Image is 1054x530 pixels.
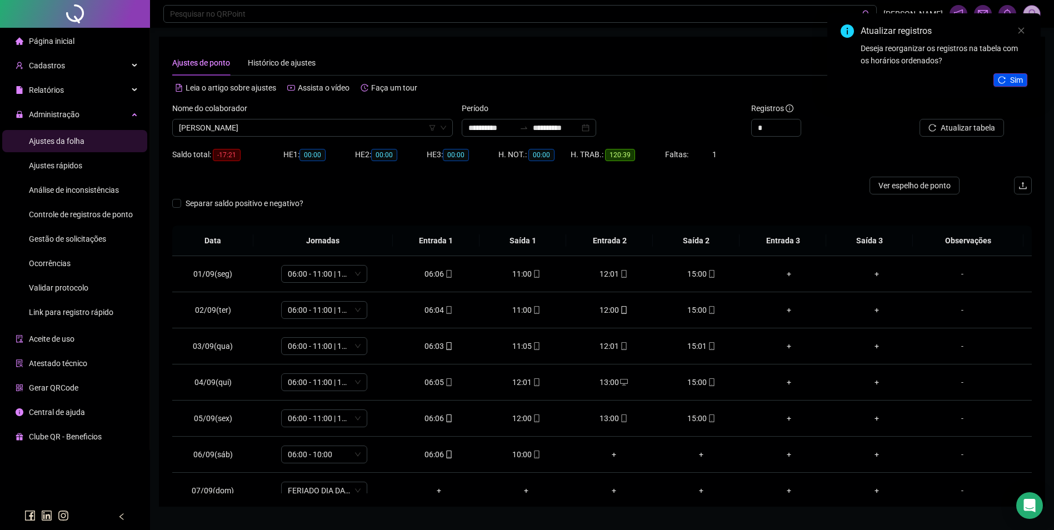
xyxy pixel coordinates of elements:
[29,234,106,243] span: Gestão de solicitações
[16,37,23,45] span: home
[404,448,474,461] div: 06:06
[172,226,253,256] th: Data
[1016,492,1043,519] div: Open Intercom Messenger
[842,412,912,424] div: +
[667,340,737,352] div: 15:01
[842,340,912,352] div: +
[29,259,71,268] span: Ocorrências
[29,383,78,392] span: Gerar QRCode
[16,408,23,416] span: info-circle
[1023,6,1040,22] img: 92745
[842,484,912,497] div: +
[213,149,241,161] span: -17:21
[172,148,283,161] div: Saldo total:
[754,412,824,424] div: +
[288,338,361,354] span: 06:00 - 11:00 | 12:00 - 15:00
[930,376,995,388] div: -
[579,304,649,316] div: 12:00
[16,433,23,441] span: gift
[179,119,446,136] span: RAIANE KELLER BASTO DA SILVA
[181,197,308,209] span: Separar saldo positivo e negativo?
[16,384,23,392] span: qrcode
[444,306,453,314] span: mobile
[298,83,349,92] span: Assista o vídeo
[29,110,79,119] span: Administração
[29,137,84,146] span: Ajustes da folha
[288,266,361,282] span: 06:00 - 11:00 | 12:00 - 15:00
[29,86,64,94] span: Relatórios
[1018,181,1027,190] span: upload
[707,342,716,350] span: mobile
[930,484,995,497] div: -
[371,149,397,161] span: 00:00
[754,448,824,461] div: +
[29,359,87,368] span: Atestado técnico
[404,484,474,497] div: +
[707,270,716,278] span: mobile
[194,378,232,387] span: 04/09(qui)
[579,268,649,280] div: 12:01
[1002,9,1012,19] span: bell
[667,484,737,497] div: +
[862,10,871,18] span: search
[29,308,113,317] span: Link para registro rápido
[491,376,561,388] div: 12:01
[444,342,453,350] span: mobile
[429,124,436,131] span: filter
[930,412,995,424] div: -
[444,378,453,386] span: mobile
[653,226,740,256] th: Saída 2
[1017,27,1025,34] span: close
[491,268,561,280] div: 11:00
[172,102,254,114] label: Nome do colaborador
[444,414,453,422] span: mobile
[665,150,690,159] span: Faltas:
[751,102,793,114] span: Registros
[861,24,1027,38] div: Atualizar registros
[288,446,361,463] span: 06:00 - 10:00
[667,448,737,461] div: +
[707,378,716,386] span: mobile
[440,124,447,131] span: down
[707,414,716,422] span: mobile
[355,148,427,161] div: HE 2:
[193,269,232,278] span: 01/09(seg)
[842,448,912,461] div: +
[532,451,541,458] span: mobile
[118,513,126,521] span: left
[841,24,854,38] span: info-circle
[194,414,232,423] span: 05/09(sex)
[404,304,474,316] div: 06:04
[193,450,233,459] span: 06/09(sáb)
[579,340,649,352] div: 12:01
[16,359,23,367] span: solution
[253,226,393,256] th: Jornadas
[532,342,541,350] span: mobile
[920,119,1004,137] button: Atualizar tabela
[619,414,628,422] span: mobile
[175,84,183,92] span: file-text
[667,412,737,424] div: 15:00
[288,302,361,318] span: 06:00 - 11:00 | 12:00 - 15:00
[299,149,326,161] span: 00:00
[993,73,1027,87] button: Sim
[754,340,824,352] div: +
[1015,24,1027,37] a: Close
[842,304,912,316] div: +
[667,376,737,388] div: 15:00
[287,84,295,92] span: youtube
[444,451,453,458] span: mobile
[930,304,995,316] div: -
[826,226,913,256] th: Saída 3
[922,234,1014,247] span: Observações
[16,335,23,343] span: audit
[24,510,36,521] span: facebook
[786,104,793,112] span: info-circle
[29,283,88,292] span: Validar protocolo
[404,340,474,352] div: 06:03
[754,304,824,316] div: +
[192,486,234,495] span: 07/09(dom)
[29,61,65,70] span: Cadastros
[404,412,474,424] div: 06:06
[393,226,479,256] th: Entrada 1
